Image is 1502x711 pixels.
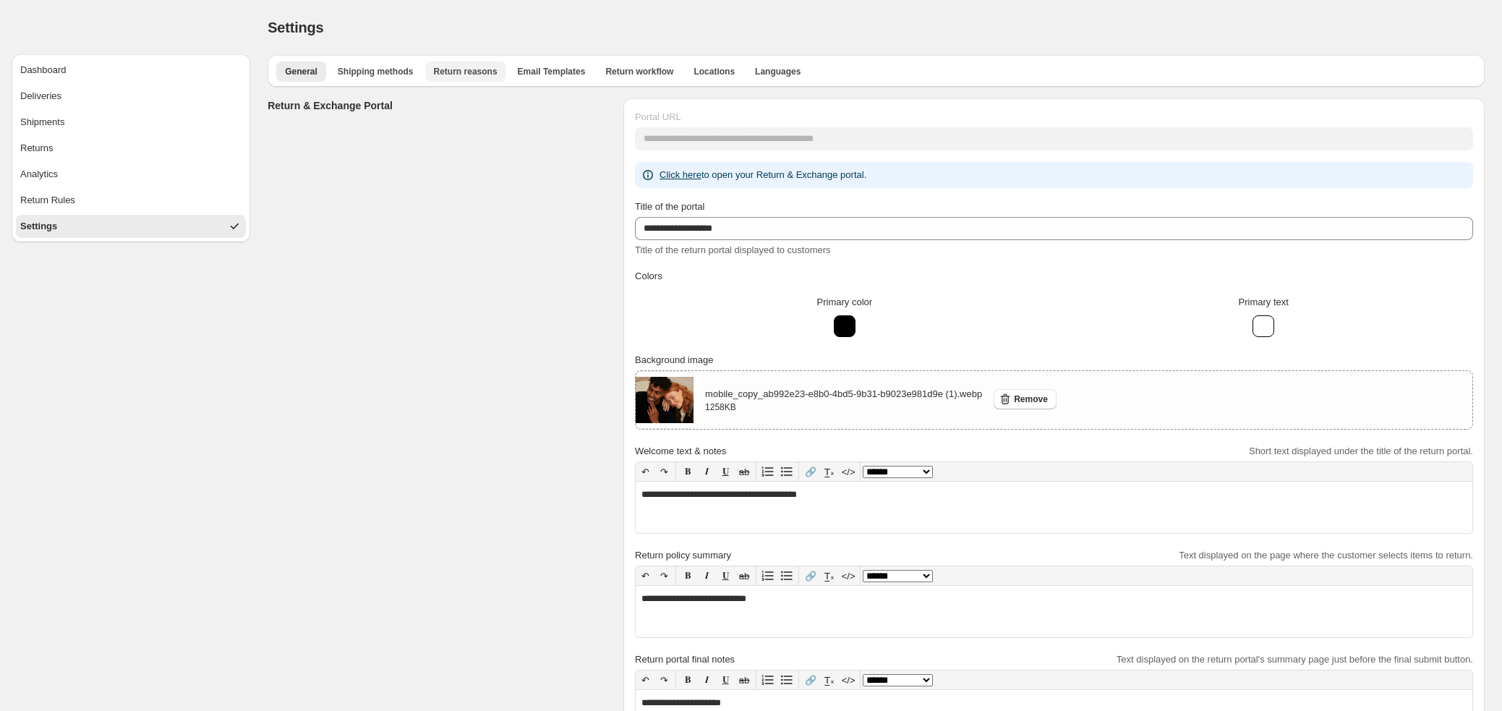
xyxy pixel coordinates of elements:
[20,63,67,77] div: Dashboard
[694,66,735,77] span: Locations
[20,89,61,103] div: Deliveries
[697,566,716,585] button: 𝑰
[697,670,716,689] button: 𝑰
[678,462,697,481] button: 𝐁
[635,354,713,365] span: Background image
[722,466,729,477] span: 𝐔
[839,462,858,481] button: </>
[759,462,777,481] button: Numbered list
[735,670,754,689] button: ab
[660,169,701,180] a: Click here
[716,670,735,689] button: 𝐔
[635,201,704,212] span: Title of the portal
[755,66,801,77] span: Languages
[654,670,673,689] button: ↷
[678,670,697,689] button: 𝐁
[722,674,729,685] span: 𝐔
[705,401,982,413] p: 1258 KB
[636,670,654,689] button: ↶
[735,566,754,585] button: ab
[697,462,716,481] button: 𝑰
[635,550,731,561] span: Return policy summary
[716,566,735,585] button: 𝐔
[268,98,612,113] h3: Return & Exchange Portal
[16,215,246,238] button: Settings
[777,462,796,481] button: Bullet list
[338,66,414,77] span: Shipping methods
[820,670,839,689] button: T̲ₓ
[739,675,749,686] s: ab
[739,571,749,582] s: ab
[20,219,57,234] div: Settings
[801,566,820,585] button: 🔗
[777,670,796,689] button: Bullet list
[1179,550,1473,561] span: Text displayed on the page where the customer selects items to return.
[777,566,796,585] button: Bullet list
[518,66,586,77] span: Email Templates
[759,670,777,689] button: Numbered list
[635,271,662,281] span: Colors
[1249,446,1473,456] span: Short text displayed under the title of the return portal.
[735,462,754,481] button: ab
[722,570,729,581] span: 𝐔
[654,566,673,585] button: ↷
[16,111,246,134] button: Shipments
[635,446,726,456] span: Welcome text & notes
[635,654,735,665] span: Return portal final notes
[16,163,246,186] button: Analytics
[635,244,830,255] span: Title of the return portal displayed to customers
[678,566,697,585] button: 𝐁
[635,111,681,122] span: Portal URL
[801,670,820,689] button: 🔗
[20,167,58,182] div: Analytics
[801,462,820,481] button: 🔗
[605,66,673,77] span: Return workflow
[839,566,858,585] button: </>
[817,297,873,307] span: Primary color
[20,141,54,156] div: Returns
[16,59,246,82] button: Dashboard
[994,389,1057,409] button: Remove
[636,566,654,585] button: ↶
[716,462,735,481] button: 𝐔
[1239,297,1289,307] span: Primary text
[636,462,654,481] button: ↶
[16,189,246,212] button: Return Rules
[285,66,317,77] span: General
[1014,393,1048,405] span: Remove
[759,566,777,585] button: Numbered list
[1117,654,1473,665] span: Text displayed on the return portal's summary page just before the final submit button.
[20,115,64,129] div: Shipments
[16,137,246,160] button: Returns
[268,20,323,35] span: Settings
[660,169,866,180] span: to open your Return & Exchange portal.
[739,467,749,477] s: ab
[654,462,673,481] button: ↷
[16,85,246,108] button: Deliveries
[820,462,839,481] button: T̲ₓ
[20,193,75,208] div: Return Rules
[839,670,858,689] button: </>
[705,387,982,413] div: mobile_copy_ab992e23-e8b0-4bd5-9b31-b9023e981d9e (1).webp
[434,66,498,77] span: Return reasons
[820,566,839,585] button: T̲ₓ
